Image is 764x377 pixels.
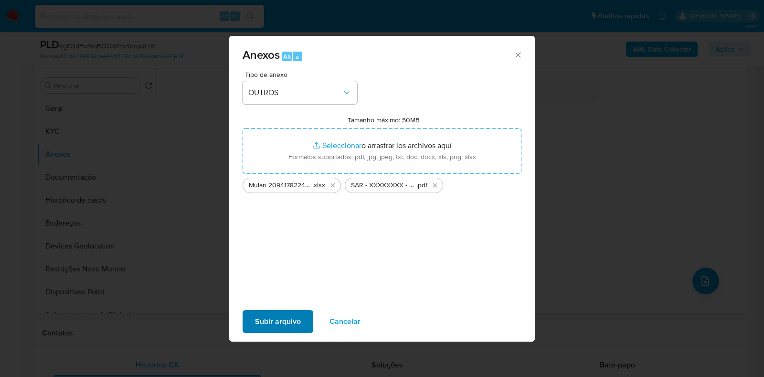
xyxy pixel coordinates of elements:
span: Subir arquivo [255,311,301,332]
button: Eliminar SAR - XXXXXXXX - CPF 14742936973 - CARLOS GABRIEL DA LUZ FERREIRA.pdf [429,180,441,191]
button: OUTROS [243,81,357,104]
button: Subir arquivo [243,310,313,333]
button: Cancelar [317,310,373,333]
span: Alt [283,52,291,61]
span: Cancelar [329,311,361,332]
span: OUTROS [248,88,342,97]
span: SAR - XXXXXXXX - CPF 14742936973 - [PERSON_NAME] [351,181,416,190]
button: Eliminar Mulan 2094178224_2025_09_25_07_45_17.xlsx [327,180,339,191]
span: Tipo de anexo [245,71,360,78]
ul: Archivos seleccionados [243,174,521,193]
span: .pdf [416,181,427,190]
span: .xlsx [312,181,325,190]
span: a [296,52,299,61]
button: Cerrar [513,50,522,59]
span: Anexos [243,46,280,63]
label: Tamanho máximo: 50MB [348,116,420,124]
span: Mulan 2094178224_2025_09_25_07_45_17 [249,181,312,190]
